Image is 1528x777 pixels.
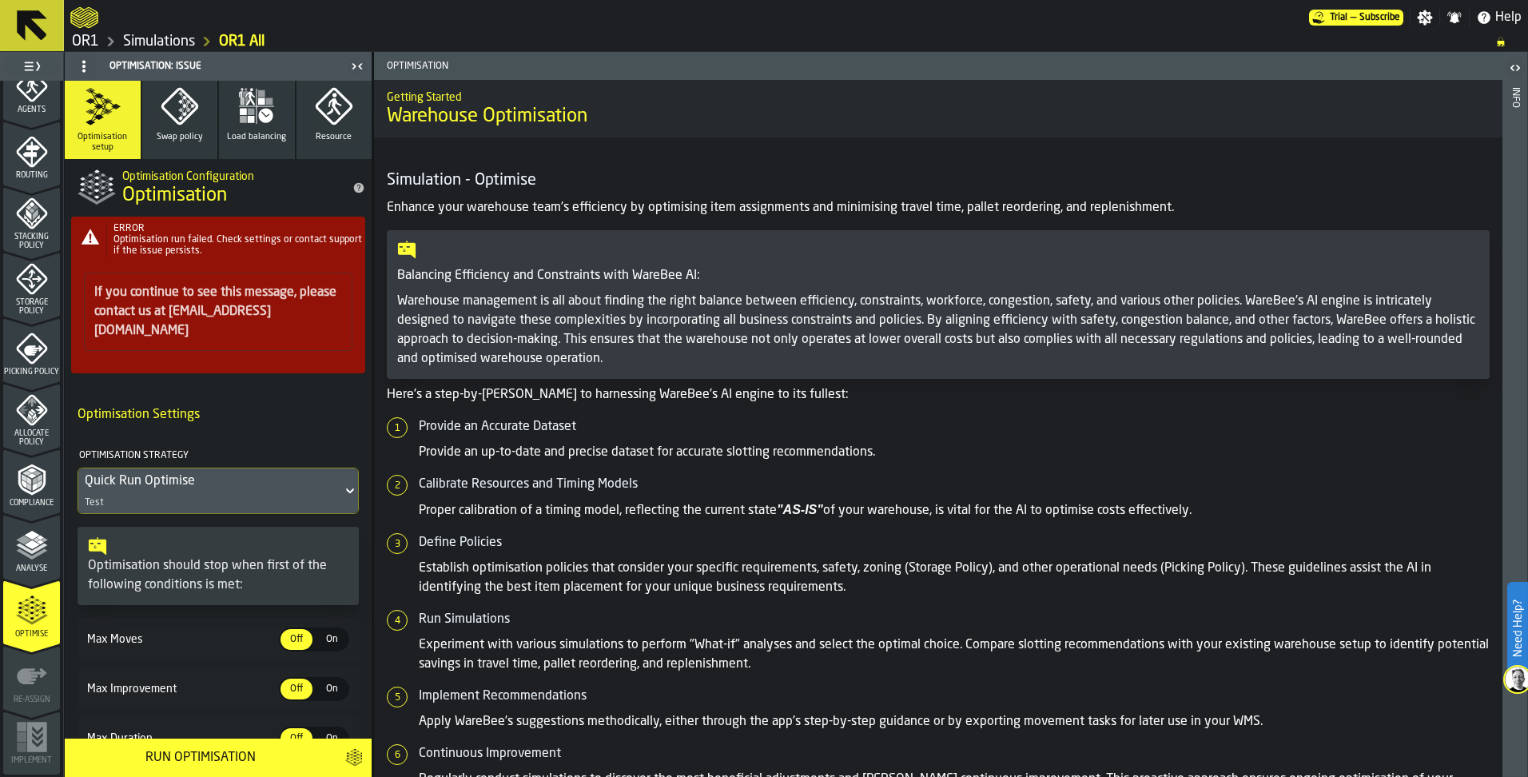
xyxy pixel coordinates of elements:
[122,167,340,183] h2: Sub Title
[419,533,1490,552] h5: Define Policies
[3,429,60,447] span: Allocate Policy
[319,682,344,696] span: On
[397,292,1479,369] p: Warehouse management is all about finding the right balance between efficiency, constraints, work...
[1359,12,1400,23] span: Subscribe
[1510,84,1521,773] div: Info
[419,744,1490,763] h5: Continuous Improvement
[94,286,336,337] a: If you continue to see this message, please contact us at [EMAIL_ADDRESS][DOMAIN_NAME]
[3,646,60,710] li: menu Re-assign
[380,61,941,72] span: Optimisation
[374,80,1502,137] div: title-Warehouse Optimisation
[122,183,227,209] span: Optimisation
[3,449,60,513] li: menu Compliance
[85,472,336,491] div: DropdownMenuValue-1
[3,253,60,317] li: menu Storage Policy
[71,132,134,153] span: Optimisation setup
[3,318,60,382] li: menu Picking Policy
[3,171,60,180] span: Routing
[419,687,1490,706] h5: Implement Recommendations
[219,33,265,50] a: link-to-/wh/i/02d92962-0f11-4133-9763-7cb092bceeef/simulations/9a211eaa-bb90-455b-b7ba-0f577f6f4371
[78,444,356,468] h4: Optimisation Strategy
[419,636,1490,674] p: Experiment with various simulations to perform "What-if" analyses and select the optimal choice. ...
[336,739,372,777] button: button-
[84,732,279,745] span: Max Duration
[279,677,314,701] label: button-switch-multi-Off
[3,499,60,508] span: Compliance
[3,56,60,120] li: menu Agents
[387,385,1490,404] p: Here's a step-by-[PERSON_NAME] to harnessing WareBee's AI engine to its fullest:
[777,503,823,516] em: "AS-IS"
[281,728,312,749] div: thumb
[3,187,60,251] li: menu Stacking Policy
[84,683,279,695] span: Max Improvement
[316,629,348,650] div: thumb
[1470,8,1528,27] label: button-toggle-Help
[346,57,368,76] label: button-toggle-Close me
[88,556,348,595] div: Optimisation should stop when first of the following conditions is met:
[1504,55,1526,84] label: button-toggle-Open
[3,580,60,644] li: menu Optimise
[157,132,203,142] span: Swap policy
[227,132,286,142] span: Load balancing
[284,731,309,746] span: Off
[72,33,99,50] a: link-to-/wh/i/02d92962-0f11-4133-9763-7cb092bceeef
[3,756,60,765] span: Implement
[419,475,1490,494] h5: Calibrate Resources and Timing Models
[284,632,309,647] span: Off
[74,748,326,767] div: Run Optimisation
[3,384,60,448] li: menu Allocate Policy
[3,515,60,579] li: menu Analyse
[3,298,60,316] span: Storage Policy
[3,55,60,78] label: button-toggle-Toggle Full Menu
[314,727,349,751] label: button-switch-multi-On
[70,32,1522,51] nav: Breadcrumb
[3,122,60,185] li: menu Routing
[3,233,60,250] span: Stacking Policy
[419,500,1490,520] p: Proper calibration of a timing model, reflecting the current state of your warehouse, is vital fo...
[387,198,1490,217] p: Enhance your warehouse team's efficiency by optimising item assignments and minimising travel tim...
[319,632,344,647] span: On
[84,633,279,646] span: Max Moves
[78,468,359,514] div: DropdownMenuValue-1Test
[316,132,352,142] span: Resource
[65,739,336,777] button: button-Run Optimisation
[1351,12,1356,23] span: —
[419,559,1490,597] p: Establish optimisation policies that consider your specific requirements, safety, zoning (Storage...
[3,368,60,377] span: Picking Policy
[113,235,362,256] span: Optimisation run failed. Check settings or contact support if the issue persists.
[314,677,349,701] label: button-switch-multi-On
[387,88,1490,104] h2: Sub Title
[397,266,1479,285] p: Balancing Efficiency and Constraints with WareBee AI:
[419,417,1490,436] h5: Provide an Accurate Dataset
[316,728,348,749] div: thumb
[419,712,1490,731] p: Apply WareBee's suggestions methodically, either through the app's step-by-step guidance or by ex...
[1411,10,1439,26] label: button-toggle-Settings
[281,629,312,650] div: thumb
[3,564,60,573] span: Analyse
[387,104,587,129] span: Warehouse Optimisation
[319,731,344,746] span: On
[1509,584,1526,673] label: Need Help?
[1495,8,1522,27] span: Help
[123,33,195,50] a: link-to-/wh/i/02d92962-0f11-4133-9763-7cb092bceeef
[109,61,201,72] span: Optimisation: Issue
[279,727,314,751] label: button-switch-multi-Off
[419,610,1490,629] h5: Run Simulations
[281,679,312,699] div: thumb
[316,679,348,699] div: thumb
[3,630,60,639] span: Optimise
[284,682,309,696] span: Off
[314,628,349,651] label: button-switch-multi-On
[387,169,1490,192] h4: Simulation - Optimise
[85,497,104,508] div: Test
[78,399,359,431] h4: Optimisation Settings
[1330,12,1347,23] span: Trial
[65,159,372,217] div: title-Optimisation
[419,443,1490,462] p: Provide an up-to-date and precise dataset for accurate slotting recommendations.
[1440,10,1469,26] label: button-toggle-Notifications
[70,3,98,32] a: logo-header
[279,628,314,651] label: button-switch-multi-Off
[3,695,60,704] span: Re-assign
[1309,10,1403,26] div: Menu Subscription
[113,223,362,234] div: ERROR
